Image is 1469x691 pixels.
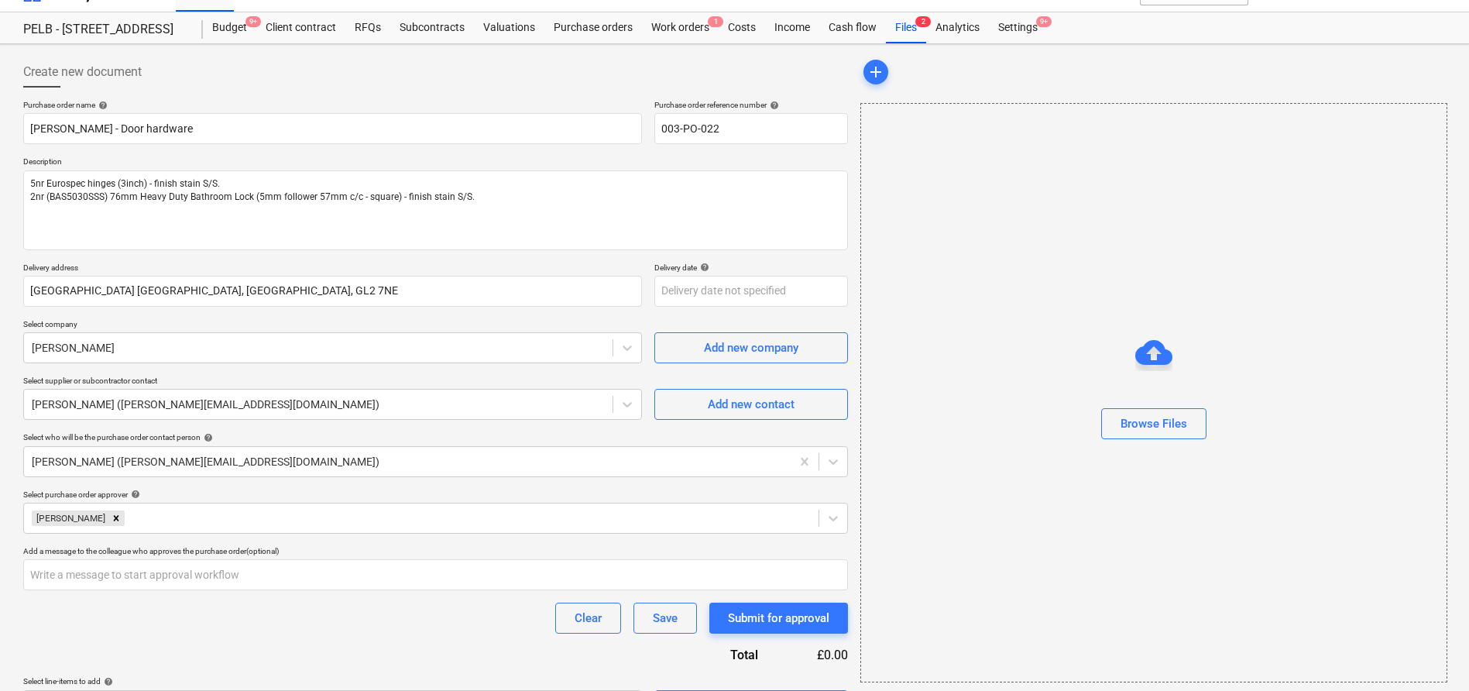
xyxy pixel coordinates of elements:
button: Add new company [654,332,848,363]
div: Select purchase order approver [23,490,848,500]
span: help [101,677,113,686]
div: Work orders [642,12,719,43]
span: help [767,101,779,110]
div: Submit for approval [728,608,829,628]
div: Select who will be the purchase order contact person [23,432,848,442]
a: Analytics [926,12,989,43]
a: Valuations [474,12,544,43]
button: Add new contact [654,389,848,420]
span: help [128,490,140,499]
span: 9+ [1036,16,1052,27]
div: Browse Files [1121,414,1187,434]
input: Reference number [654,113,848,144]
span: 1 [708,16,723,27]
input: Delivery address [23,276,642,307]
button: Browse Files [1101,408,1206,439]
a: Cash flow [819,12,886,43]
a: Work orders1 [642,12,719,43]
div: Browse Files [860,103,1447,682]
div: Add a message to the colleague who approves the purchase order (optional) [23,546,848,556]
input: Document name [23,113,642,144]
div: Delivery date [654,263,848,273]
a: Subcontracts [390,12,474,43]
div: Add new company [704,338,798,358]
span: help [697,263,709,272]
span: 2 [915,16,931,27]
button: Submit for approval [709,603,848,634]
button: Save [633,603,697,634]
div: Purchase order name [23,100,642,110]
a: Costs [719,12,765,43]
a: Income [765,12,819,43]
div: Purchase order reference number [654,100,848,110]
a: Settings9+ [989,12,1047,43]
div: Files [886,12,926,43]
span: Create new document [23,63,142,81]
div: Settings [989,12,1047,43]
div: PELB - [STREET_ADDRESS] [23,22,184,38]
input: Write a message to start approval workflow [23,559,848,590]
a: RFQs [345,12,390,43]
a: Purchase orders [544,12,642,43]
a: Files2 [886,12,926,43]
div: £0.00 [783,646,848,664]
textarea: 5nr Eurospec hinges (3inch) - finish stain S/S. 2nr (BAS5030SSS) 76mm Heavy Duty Bathroom Lock (5... [23,170,848,250]
div: Remove Harry Ford [108,511,125,526]
button: Clear [555,603,621,634]
div: Budget [203,12,256,43]
span: help [201,433,213,442]
a: Budget9+ [203,12,256,43]
div: Clear [575,608,602,628]
span: help [95,101,108,110]
p: Description [23,156,848,170]
a: Client contract [256,12,345,43]
div: Total [647,646,783,664]
p: Select supplier or subcontractor contact [23,376,642,389]
div: [PERSON_NAME] [32,511,108,526]
span: 9+ [245,16,261,27]
span: add [867,63,885,81]
p: Select company [23,319,642,332]
div: Add new contact [708,394,795,414]
input: Delivery date not specified [654,276,848,307]
p: Delivery address [23,263,642,276]
div: Save [653,608,678,628]
div: Select line-items to add [23,676,642,686]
